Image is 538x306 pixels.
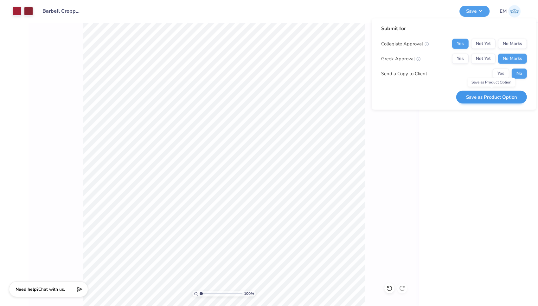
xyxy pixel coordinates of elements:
button: Save [459,6,490,17]
button: Not Yet [471,54,496,64]
button: No [512,69,527,79]
a: EM [500,5,521,17]
button: Yes [452,54,469,64]
span: Chat with us. [38,286,65,292]
button: Yes [452,39,469,49]
strong: Need help? [16,286,38,292]
span: 100 % [244,291,254,296]
button: Save as Product Option [456,90,527,103]
span: EM [500,8,507,15]
div: Submit for [381,25,527,32]
button: Yes [493,69,509,79]
div: Greek Approval [381,55,421,63]
input: Untitled Design [38,5,84,17]
img: Erin Mickan [508,5,521,17]
div: Send a Copy to Client [381,70,427,77]
div: Collegiate Approval [381,40,429,48]
button: No Marks [498,54,527,64]
button: Not Yet [471,39,496,49]
div: Save as Product Option [468,78,515,87]
button: No Marks [498,39,527,49]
